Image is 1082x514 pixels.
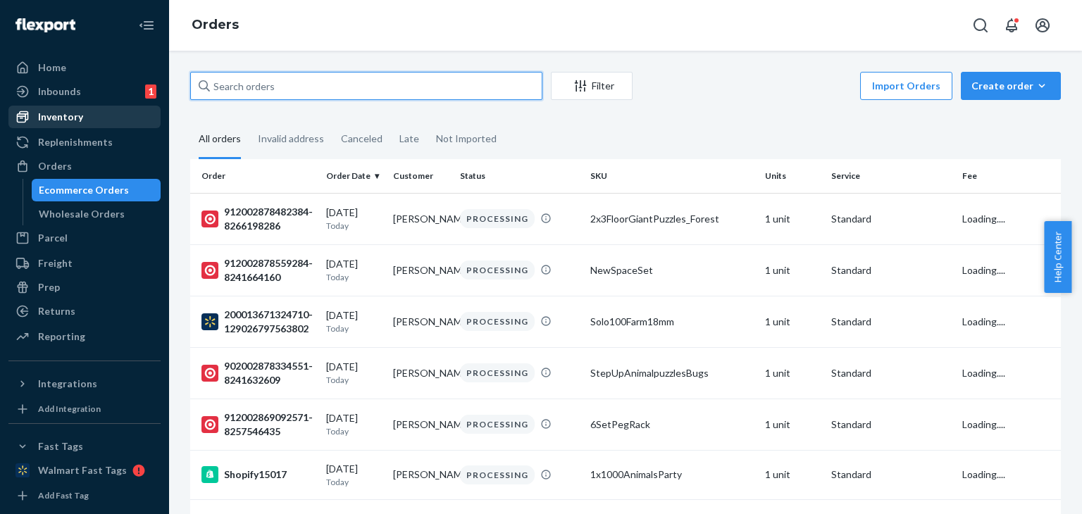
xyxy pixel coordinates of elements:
[326,360,382,386] div: [DATE]
[326,220,382,232] p: Today
[326,308,382,334] div: [DATE]
[590,315,753,329] div: Solo100Farm18mm
[552,79,632,93] div: Filter
[831,468,950,482] p: Standard
[341,120,383,157] div: Canceled
[201,410,315,439] div: 912002869092571-8257546435
[460,312,535,331] div: PROCESSING
[387,296,454,347] td: [PERSON_NAME]
[831,263,950,277] p: Standard
[201,466,315,483] div: Shopify15017
[8,106,161,128] a: Inventory
[38,84,81,99] div: Inbounds
[8,227,161,249] a: Parcel
[8,80,161,103] a: Inbounds1
[387,450,454,499] td: [PERSON_NAME]
[460,363,535,382] div: PROCESSING
[585,159,759,193] th: SKU
[199,120,241,159] div: All orders
[321,159,387,193] th: Order Date
[8,372,161,395] button: Integrations
[957,296,1061,347] td: Loading....
[826,159,956,193] th: Service
[1028,11,1057,39] button: Open account menu
[8,487,161,504] a: Add Fast Tag
[399,120,419,157] div: Late
[997,11,1026,39] button: Open notifications
[38,110,83,124] div: Inventory
[957,244,1061,296] td: Loading....
[759,244,826,296] td: 1 unit
[32,203,161,225] a: Wholesale Orders
[860,72,952,100] button: Import Orders
[436,120,497,157] div: Not Imported
[551,72,633,100] button: Filter
[590,468,753,482] div: 1x1000AnimalsParty
[201,205,315,233] div: 912002878482384-8266198286
[759,347,826,399] td: 1 unit
[145,84,156,99] div: 1
[8,155,161,177] a: Orders
[326,462,382,488] div: [DATE]
[38,463,127,477] div: Walmart Fast Tags
[590,212,753,226] div: 2x3FloorGiantPuzzles_Forest
[590,263,753,277] div: NewSpaceSet
[8,300,161,322] a: Returns
[387,399,454,450] td: [PERSON_NAME]
[326,257,382,283] div: [DATE]
[393,170,449,182] div: Customer
[957,450,1061,499] td: Loading....
[190,72,542,100] input: Search orders
[326,206,382,232] div: [DATE]
[759,193,826,244] td: 1 unit
[460,209,535,228] div: PROCESSING
[8,276,161,299] a: Prep
[38,159,72,173] div: Orders
[8,435,161,458] button: Fast Tags
[326,411,382,437] div: [DATE]
[39,183,129,197] div: Ecommerce Orders
[957,399,1061,450] td: Loading....
[387,244,454,296] td: [PERSON_NAME]
[460,261,535,280] div: PROCESSING
[326,322,382,334] p: Today
[132,11,161,39] button: Close Navigation
[38,403,101,415] div: Add Integration
[32,179,161,201] a: Ecommerce Orders
[190,159,321,193] th: Order
[759,159,826,193] th: Units
[8,252,161,275] a: Freight
[387,347,454,399] td: [PERSON_NAME]
[961,72,1061,100] button: Create order
[38,304,75,318] div: Returns
[326,271,382,283] p: Today
[966,11,995,39] button: Open Search Box
[1044,221,1071,293] span: Help Center
[759,399,826,450] td: 1 unit
[8,401,161,418] a: Add Integration
[15,18,75,32] img: Flexport logo
[38,489,89,501] div: Add Fast Tag
[957,159,1061,193] th: Fee
[258,120,324,157] div: Invalid address
[460,415,535,434] div: PROCESSING
[326,476,382,488] p: Today
[387,193,454,244] td: [PERSON_NAME]
[831,418,950,432] p: Standard
[326,374,382,386] p: Today
[201,359,315,387] div: 902002878334551-8241632609
[326,425,382,437] p: Today
[8,56,161,79] a: Home
[38,61,66,75] div: Home
[831,315,950,329] p: Standard
[180,5,250,46] ol: breadcrumbs
[38,377,97,391] div: Integrations
[831,366,950,380] p: Standard
[39,207,125,221] div: Wholesale Orders
[454,159,585,193] th: Status
[759,450,826,499] td: 1 unit
[8,459,161,482] a: Walmart Fast Tags
[957,347,1061,399] td: Loading....
[38,280,60,294] div: Prep
[460,465,535,484] div: PROCESSING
